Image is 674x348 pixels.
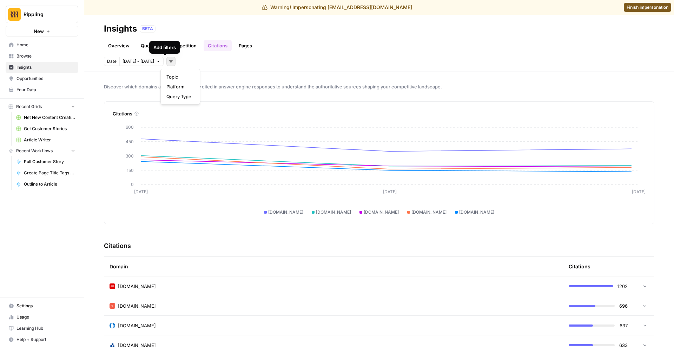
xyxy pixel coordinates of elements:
a: Create Page Title Tags & Meta Descriptions [13,167,78,179]
a: Home [6,39,78,51]
span: [DOMAIN_NAME] [411,209,447,215]
tspan: [DATE] [134,189,148,194]
span: Topic [166,73,191,80]
tspan: 0 [131,182,134,187]
a: Outline to Article [13,179,78,190]
span: Discover which domains are most frequently cited in answer engine responses to understand the aut... [104,83,654,90]
tspan: 300 [126,153,134,159]
a: Citations [204,40,232,51]
a: Pages [234,40,256,51]
div: Domain [110,257,557,276]
span: Finish impersonation [627,4,668,11]
img: xbel7pwlz75w4ief9j45h3ram0zz [110,323,115,328]
tspan: 450 [126,139,134,144]
span: Usage [16,314,75,320]
a: Pull Customer Story [13,156,78,167]
span: Article Writer [24,137,75,143]
button: Recent Grids [6,101,78,112]
span: Opportunities [16,75,75,82]
span: Date [107,58,117,65]
a: Settings [6,300,78,312]
tspan: 150 [127,168,134,173]
span: 696 [619,302,628,309]
span: Platform [166,83,191,90]
a: Browse [6,51,78,62]
a: Net New Content Creation [13,112,78,123]
span: [DATE] - [DATE] [123,58,154,65]
button: New [6,26,78,36]
div: Warning! Impersonating [EMAIL_ADDRESS][DOMAIN_NAME] [262,4,412,11]
span: New [34,28,44,35]
button: Workspace: Rippling [6,6,78,23]
span: Net New Content Creation [24,114,75,121]
a: Opportunities [6,73,78,84]
a: Insights [6,62,78,73]
span: [DOMAIN_NAME] [459,209,494,215]
span: Home [16,42,75,48]
button: Recent Workflows [6,146,78,156]
a: Overview [104,40,134,51]
span: [DOMAIN_NAME] [316,209,351,215]
span: Your Data [16,87,75,93]
a: Learning Hub [6,323,78,334]
button: [DATE] - [DATE] [119,57,164,66]
a: Usage [6,312,78,323]
span: Recent Grids [16,103,42,110]
img: 50d7h7nenod9ba8bjic0parryigf [110,283,115,289]
span: [DOMAIN_NAME] [118,302,156,309]
img: 9wilaktxgf4yc15eob6ea4iter42 [110,342,115,348]
span: Recent Workflows [16,148,53,154]
tspan: [DATE] [383,189,397,194]
span: Create Page Title Tags & Meta Descriptions [24,170,75,176]
div: Citations [569,257,590,276]
button: Help + Support [6,334,78,345]
span: 637 [619,322,628,329]
a: Queries [137,40,162,51]
a: Get Customer Stories [13,123,78,134]
div: Citations [113,110,646,117]
h3: Citations [104,241,131,251]
span: Browse [16,53,75,59]
span: Get Customer Stories [24,126,75,132]
span: Query Type [166,93,191,100]
span: Pull Customer Story [24,159,75,165]
span: Help + Support [16,336,75,343]
tspan: [DATE] [632,189,646,194]
div: Insights [104,23,137,34]
span: [DOMAIN_NAME] [118,322,156,329]
span: [DOMAIN_NAME] [268,209,303,215]
span: 1202 [617,283,628,290]
span: Rippling [24,11,66,18]
span: Outline to Article [24,181,75,187]
span: Settings [16,303,75,309]
img: y279iqyna18kvu1rhwzej2cctjw6 [110,303,115,309]
span: [DOMAIN_NAME] [364,209,399,215]
span: Learning Hub [16,325,75,332]
tspan: 600 [126,125,134,130]
a: Finish impersonation [624,3,671,12]
a: Your Data [6,84,78,95]
a: Competition [165,40,201,51]
a: Article Writer [13,134,78,146]
img: Rippling Logo [8,8,21,21]
div: BETA [140,25,156,32]
span: [DOMAIN_NAME] [118,283,156,290]
span: Insights [16,64,75,71]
